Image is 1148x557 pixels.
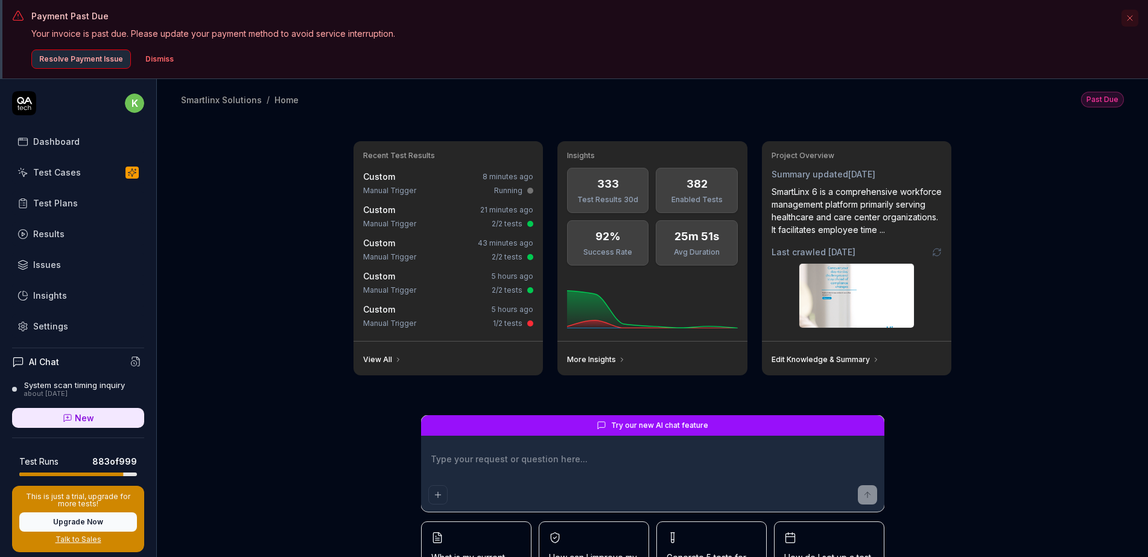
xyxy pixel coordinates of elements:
div: 382 [687,176,708,192]
span: Custom [363,205,395,215]
div: Home [274,94,299,106]
div: 92% [595,228,621,244]
a: Custom5 hours agoManual Trigger1/2 tests [361,301,536,331]
button: Dismiss [138,49,181,69]
div: Success Rate [575,247,641,258]
div: / [267,94,270,106]
a: System scan timing inquiryabout [DATE] [12,380,144,398]
a: Dashboard [12,130,144,153]
a: Go to crawling settings [932,247,942,257]
button: Resolve Payment Issue [31,49,131,69]
time: 21 minutes ago [480,205,533,214]
time: 8 minutes ago [483,172,533,181]
a: Settings [12,314,144,338]
h3: Project Overview [772,151,942,161]
div: Running [494,185,522,196]
a: View All [363,355,402,364]
div: System scan timing inquiry [24,380,125,390]
a: Custom43 minutes agoManual Trigger2/2 tests [361,234,536,265]
time: 43 minutes ago [478,238,533,247]
div: 1/2 tests [493,318,522,329]
a: Issues [12,253,144,276]
span: Custom [363,304,395,314]
a: New [12,408,144,428]
button: k [125,91,144,115]
a: Test Cases [12,161,144,184]
div: 2/2 tests [492,285,522,296]
a: Custom5 hours agoManual Trigger2/2 tests [361,267,536,298]
div: SmartLinx 6 is a comprehensive workforce management platform primarily serving healthcare and car... [772,185,942,236]
button: Add attachment [428,485,448,504]
p: This is just a trial, upgrade for more tests! [19,493,137,508]
a: Edit Knowledge & Summary [772,355,880,364]
p: Your invoice is past due. Please update your payment method to avoid service interruption. [31,27,1114,40]
span: Custom [363,271,395,281]
h3: Recent Test Results [363,151,534,161]
a: Results [12,222,144,246]
h3: Payment Past Due [31,10,1114,22]
span: Try our new AI chat feature [611,420,708,431]
div: Results [33,228,65,240]
div: 333 [597,176,619,192]
div: Dashboard [33,135,80,148]
div: Insights [33,289,67,302]
div: Settings [33,320,68,333]
div: Test Cases [33,166,81,179]
a: Insights [12,284,144,307]
span: k [125,94,144,113]
div: Manual Trigger [363,185,416,196]
button: Past Due [1081,91,1124,107]
span: 883 of 999 [92,455,137,468]
div: Manual Trigger [363,285,416,296]
div: about [DATE] [24,390,125,398]
time: [DATE] [848,169,875,179]
div: Manual Trigger [363,218,416,229]
div: Manual Trigger [363,252,416,263]
time: 5 hours ago [492,305,533,314]
div: 25m 51s [674,228,719,244]
div: Test Results 30d [575,194,641,205]
img: Screenshot [799,264,914,328]
h5: Test Runs [19,456,59,467]
div: Issues [33,258,61,271]
div: 2/2 tests [492,252,522,263]
span: Custom [363,171,395,182]
a: Custom21 minutes agoManual Trigger2/2 tests [361,201,536,232]
a: Custom8 minutes agoManual TriggerRunning [361,168,536,199]
span: Custom [363,238,395,248]
div: Smartlinx Solutions [181,94,262,106]
a: Test Plans [12,191,144,215]
a: More Insights [567,355,626,364]
h3: Insights [567,151,738,161]
span: Summary updated [772,169,848,179]
h4: AI Chat [29,355,59,368]
div: 2/2 tests [492,218,522,229]
span: Last crawled [772,246,855,258]
div: Enabled Tests [664,194,729,205]
div: Test Plans [33,197,78,209]
a: Talk to Sales [19,534,137,545]
div: Past Due [1081,92,1124,107]
div: Avg Duration [664,247,729,258]
span: New [75,412,94,424]
time: [DATE] [828,247,855,257]
button: Upgrade Now [19,512,137,532]
div: Manual Trigger [363,318,416,329]
time: 5 hours ago [492,272,533,281]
